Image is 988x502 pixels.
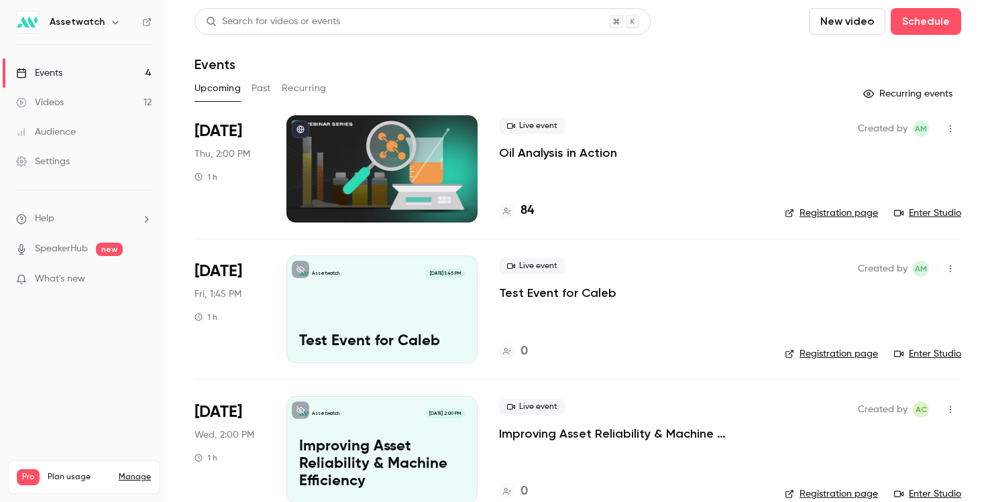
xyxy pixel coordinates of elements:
span: Live event [499,258,565,274]
a: Test Event for CalebAssetwatch[DATE] 1:45 PMTest Event for Caleb [286,255,478,363]
a: SpeakerHub [35,242,88,256]
span: [DATE] [195,121,242,142]
span: [DATE] [195,401,242,423]
span: new [96,243,123,256]
p: Test Event for Caleb [299,333,465,351]
span: Auburn Meadows [913,261,929,277]
a: Registration page [785,487,878,501]
li: help-dropdown-opener [16,212,152,226]
p: Assetwatch [312,410,339,417]
span: [DATE] [195,261,242,282]
a: 84 [499,202,534,220]
h4: 84 [520,202,534,220]
span: Pro [17,469,40,485]
span: [DATE] 2:00 PM [425,409,464,418]
a: 0 [499,342,528,361]
div: Events [16,66,62,80]
button: Upcoming [195,78,241,99]
a: Oil Analysis in Action [499,145,617,161]
h1: Events [195,56,235,72]
div: Sep 25 Thu, 2:00 PM (America/New York) [195,115,265,223]
span: Auburn Meadows [913,121,929,137]
button: Recurring events [857,83,961,105]
div: Search for videos or events [206,15,340,29]
p: Improving Asset Reliability & Machine Efficiency [299,438,465,490]
div: Oct 3 Fri, 1:45 PM (America/New York) [195,255,265,363]
span: Created by [858,261,908,277]
a: Manage [119,472,151,483]
button: New video [809,8,885,35]
button: Schedule [891,8,961,35]
span: Live event [499,399,565,415]
div: Audience [16,125,76,139]
a: 0 [499,483,528,501]
h6: Assetwatch [50,15,105,29]
span: Created by [858,121,908,137]
h4: 0 [520,342,528,361]
a: Registration page [785,206,878,220]
a: Enter Studio [894,347,961,361]
span: Help [35,212,54,226]
a: Improving Asset Reliability & Machine Efficiency [499,426,763,442]
a: Registration page [785,347,878,361]
button: Recurring [282,78,327,99]
button: Past [252,78,271,99]
a: Enter Studio [894,487,961,501]
span: [DATE] 1:45 PM [425,269,464,278]
a: Enter Studio [894,206,961,220]
span: Plan usage [48,472,111,483]
div: 1 h [195,312,217,322]
div: Settings [16,155,70,168]
span: Fri, 1:45 PM [195,288,241,301]
img: Assetwatch [17,11,38,33]
div: Videos [16,96,64,109]
span: Created by [858,401,908,418]
h4: 0 [520,483,528,501]
span: Live event [499,118,565,134]
span: AC [916,401,927,418]
span: Thu, 2:00 PM [195,147,250,161]
a: Test Event for Caleb [499,285,616,301]
div: 1 h [195,452,217,463]
span: Wed, 2:00 PM [195,428,254,442]
div: 1 h [195,172,217,182]
span: Adam Creamer [913,401,929,418]
span: What's new [35,272,85,286]
span: AM [915,261,927,277]
span: AM [915,121,927,137]
p: Assetwatch [312,270,339,277]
